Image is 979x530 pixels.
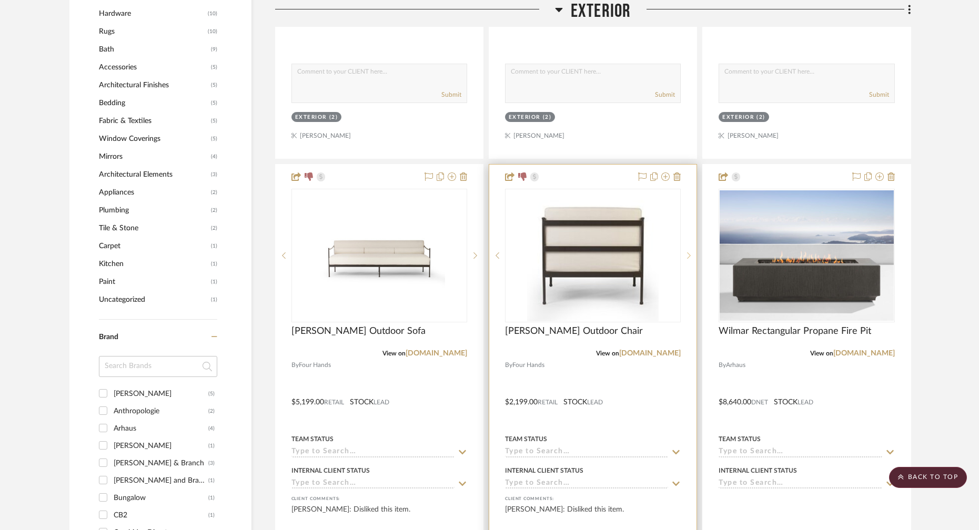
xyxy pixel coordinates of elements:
span: By [719,360,726,370]
div: (4) [208,420,215,437]
div: [PERSON_NAME] & Branch [114,455,208,472]
span: (4) [211,148,217,165]
span: Bedding [99,94,208,112]
span: Arhaus [726,360,745,370]
div: [PERSON_NAME] and Branch [114,472,208,489]
div: (2) [208,403,215,420]
span: Fabric & Textiles [99,112,208,130]
span: View on [382,350,406,356]
input: Type to Search… [291,479,455,489]
div: 2 [506,189,680,322]
span: Four Hands [512,360,544,370]
span: View on [596,350,619,356]
span: [PERSON_NAME] Outdoor Chair [505,325,643,337]
span: (5) [211,130,217,147]
span: Rugs [99,23,205,40]
div: Anthropologie [114,403,208,420]
button: Submit [869,90,889,99]
span: (1) [211,291,217,308]
div: Internal Client Status [291,466,370,475]
img: Wilmar Rectangular Propane Fire Pit [720,190,893,321]
span: Mirrors [99,148,208,166]
span: Hardware [99,5,205,23]
div: (1) [208,437,215,454]
input: Type to Search… [719,479,882,489]
div: (2) [756,114,765,121]
span: By [505,360,512,370]
span: (1) [211,256,217,272]
div: [PERSON_NAME] [114,385,208,402]
div: CB2 [114,507,208,524]
span: (5) [211,77,217,94]
div: (2) [329,114,338,121]
img: Granger Outdoor Chair [527,190,659,321]
span: Plumbing [99,201,208,219]
span: Accessories [99,58,208,76]
span: Uncategorized [99,291,208,309]
span: View on [810,350,833,356]
input: Type to Search… [719,447,882,457]
span: Appliances [99,184,208,201]
div: Exterior [509,114,540,121]
span: Architectural Elements [99,166,208,184]
span: (9) [211,41,217,58]
span: Brand [99,333,118,341]
div: (1) [208,507,215,524]
div: [PERSON_NAME]: Disliked this item. [505,504,681,525]
span: [PERSON_NAME] Outdoor Sofa [291,325,426,337]
span: Kitchen [99,255,208,273]
span: (5) [211,113,217,129]
div: (1) [208,472,215,489]
div: Bungalow [114,490,208,506]
span: By [291,360,299,370]
input: Type to Search… [291,447,455,457]
input: Search Brands [99,356,217,377]
img: Granger Outdoor Sofa [314,190,445,321]
div: [PERSON_NAME]: Disliked this item. [291,504,467,525]
span: (2) [211,220,217,237]
div: (2) [543,114,552,121]
div: Exterior [722,114,754,121]
span: (1) [211,273,217,290]
button: Submit [441,90,461,99]
span: Paint [99,273,208,291]
div: Internal Client Status [719,466,797,475]
input: Type to Search… [505,447,668,457]
span: Carpet [99,237,208,255]
span: Bath [99,40,208,58]
span: (2) [211,184,217,201]
div: Internal Client Status [505,466,583,475]
div: (1) [208,490,215,506]
span: (5) [211,59,217,76]
div: [PERSON_NAME] [114,437,208,454]
span: (10) [208,23,217,40]
a: [DOMAIN_NAME] [406,350,467,357]
div: Team Status [719,434,761,444]
scroll-to-top-button: BACK TO TOP [889,467,967,488]
span: Tile & Stone [99,219,208,237]
span: (10) [208,5,217,22]
button: Submit [655,90,675,99]
input: Type to Search… [505,479,668,489]
div: (5) [208,385,215,402]
a: [DOMAIN_NAME] [619,350,681,357]
a: [DOMAIN_NAME] [833,350,895,357]
div: Team Status [291,434,334,444]
span: (5) [211,95,217,111]
div: (3) [208,455,215,472]
span: (3) [211,166,217,183]
div: Exterior [295,114,327,121]
div: Team Status [505,434,547,444]
span: Wilmar Rectangular Propane Fire Pit [719,325,871,337]
div: Arhaus [114,420,208,437]
span: (2) [211,202,217,219]
span: Architectural Finishes [99,76,208,94]
span: (1) [211,238,217,254]
span: Four Hands [299,360,331,370]
span: Window Coverings [99,130,208,148]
